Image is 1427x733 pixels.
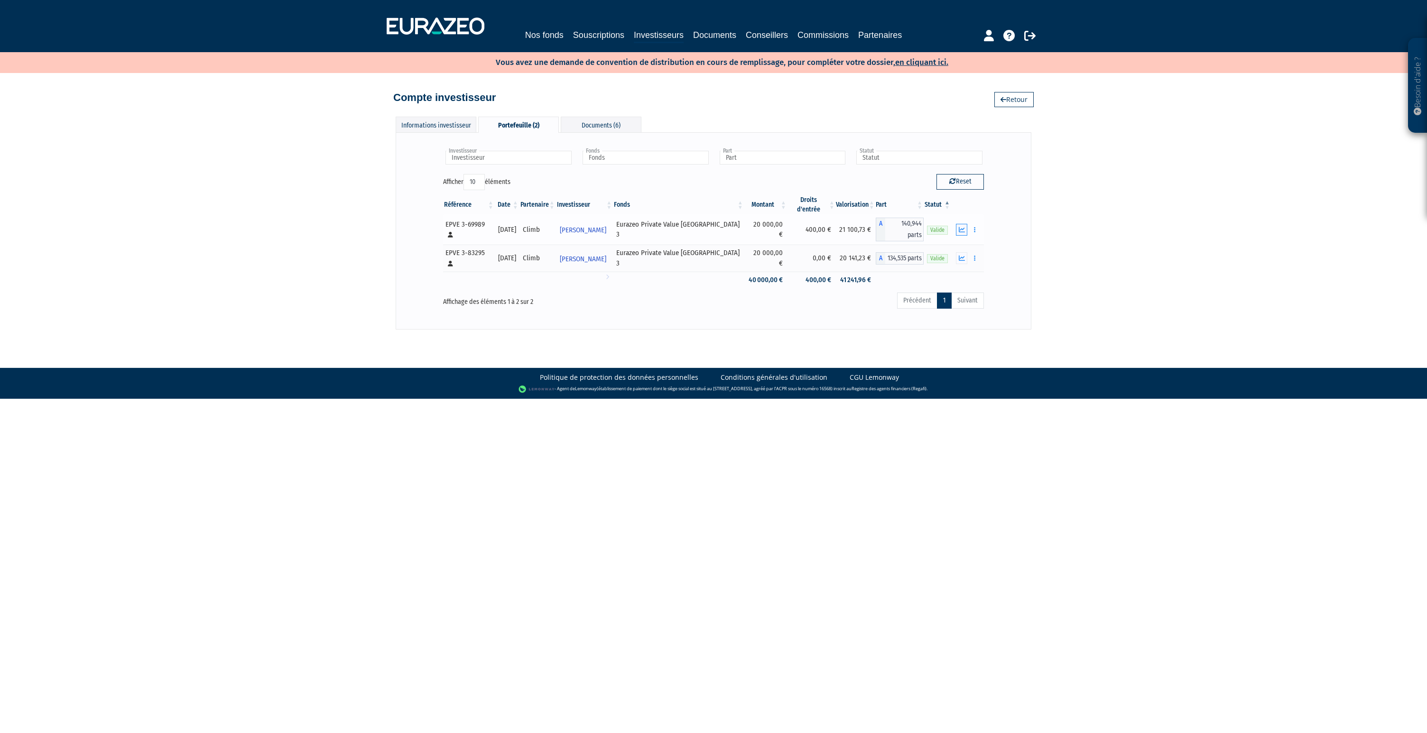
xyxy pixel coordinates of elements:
th: Fonds: activer pour trier la colonne par ordre croissant [613,195,744,214]
span: 140,944 parts [885,218,924,241]
span: [PERSON_NAME] [560,221,606,239]
a: [PERSON_NAME] [556,220,613,239]
div: Affichage des éléments 1 à 2 sur 2 [443,292,660,307]
i: [Français] Personne physique [448,232,453,238]
td: Climb [519,245,556,272]
h4: Compte investisseur [393,92,496,103]
a: Conditions générales d'utilisation [721,373,827,382]
span: A [876,218,885,241]
td: 20 141,23 € [836,245,876,272]
label: Afficher éléments [443,174,510,190]
a: Registre des agents financiers (Regafi) [852,385,927,392]
button: Reset [936,174,984,189]
td: Climb [519,214,556,245]
td: 0,00 € [788,245,836,272]
td: 41 241,96 € [836,272,876,288]
th: Date: activer pour trier la colonne par ordre croissant [495,195,519,214]
p: Besoin d'aide ? [1412,43,1423,128]
a: CGU Lemonway [850,373,899,382]
a: Retour [994,92,1034,107]
a: Souscriptions [573,28,624,42]
div: Portefeuille (2) [478,117,559,133]
i: [Français] Personne physique [448,261,453,266]
th: Droits d'entrée: activer pour trier la colonne par ordre croissant [788,195,836,214]
td: 21 100,73 € [836,214,876,245]
th: Investisseur: activer pour trier la colonne par ordre croissant [556,195,613,214]
div: [DATE] [498,253,516,263]
div: - Agent de (établissement de paiement dont le siège social est situé au [STREET_ADDRESS], agréé p... [9,385,1418,394]
td: 400,00 € [788,214,836,245]
select: Afficheréléments [463,174,485,190]
a: Nos fonds [525,28,564,42]
td: 20 000,00 € [744,214,788,245]
img: logo-lemonway.png [519,385,555,394]
a: Conseillers [746,28,788,42]
div: EPVE 3-69989 [445,220,491,240]
a: Lemonway [575,385,597,392]
a: Investisseurs [634,28,684,43]
td: 400,00 € [788,272,836,288]
span: [PERSON_NAME] [560,250,606,268]
div: Informations investisseur [396,117,476,132]
i: Voir l'investisseur [606,239,609,257]
th: Référence : activer pour trier la colonne par ordre croissant [443,195,495,214]
img: 1732889491-logotype_eurazeo_blanc_rvb.png [387,18,484,35]
div: A - Eurazeo Private Value Europe 3 [876,252,924,265]
a: Documents [693,28,736,42]
a: Commissions [797,28,849,42]
th: Statut : activer pour trier la colonne par ordre d&eacute;croissant [924,195,951,214]
th: Part: activer pour trier la colonne par ordre croissant [876,195,924,214]
th: Montant: activer pour trier la colonne par ordre croissant [744,195,788,214]
td: 40 000,00 € [744,272,788,288]
th: Valorisation: activer pour trier la colonne par ordre croissant [836,195,876,214]
td: 20 000,00 € [744,245,788,272]
a: en cliquant ici. [895,57,948,67]
div: Documents (6) [561,117,641,132]
th: Partenaire: activer pour trier la colonne par ordre croissant [519,195,556,214]
div: Eurazeo Private Value [GEOGRAPHIC_DATA] 3 [616,248,741,268]
a: Politique de protection des données personnelles [540,373,698,382]
div: Eurazeo Private Value [GEOGRAPHIC_DATA] 3 [616,220,741,240]
span: A [876,252,885,265]
a: 1 [937,293,952,309]
span: Valide [927,254,948,263]
span: 134,535 parts [885,252,924,265]
div: A - Eurazeo Private Value Europe 3 [876,218,924,241]
a: [PERSON_NAME] [556,249,613,268]
p: Vous avez une demande de convention de distribution en cours de remplissage, pour compléter votre... [468,55,948,68]
span: Valide [927,226,948,235]
i: Voir l'investisseur [606,268,609,285]
a: Partenaires [858,28,902,42]
div: EPVE 3-83295 [445,248,491,268]
div: [DATE] [498,225,516,235]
